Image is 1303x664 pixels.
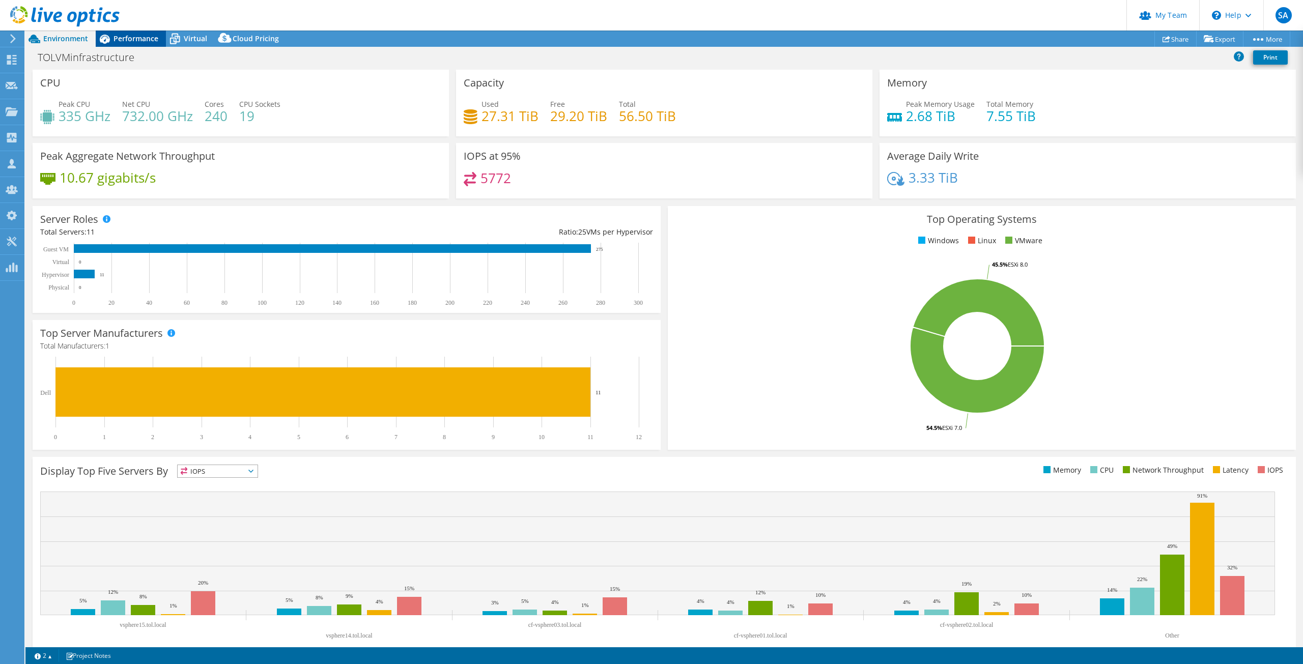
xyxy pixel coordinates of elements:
li: Latency [1210,465,1249,476]
text: Dell [40,389,51,396]
span: 1 [105,341,109,351]
li: Network Throughput [1120,465,1204,476]
text: 12% [755,589,766,595]
span: Virtual [184,34,207,43]
h3: CPU [40,77,61,89]
text: 10% [815,592,826,598]
li: CPU [1088,465,1114,476]
span: Environment [43,34,88,43]
li: VMware [1003,235,1042,246]
h4: 19 [239,110,280,122]
text: 100 [258,299,267,306]
text: 8% [139,593,147,599]
text: 20% [198,580,208,586]
h4: Total Manufacturers: [40,340,653,352]
text: 4% [933,598,941,604]
text: 1% [787,603,795,609]
text: 300 [634,299,643,306]
span: Cloud Pricing [233,34,279,43]
text: 5% [286,597,293,603]
div: Total Servers: [40,226,347,238]
h3: Capacity [464,77,504,89]
span: 11 [87,227,95,237]
text: 11 [587,434,593,441]
a: Print [1253,50,1288,65]
text: 11 [100,272,104,277]
text: 20 [108,299,115,306]
text: 60 [184,299,190,306]
text: 3% [491,599,499,605]
h4: 335 GHz [59,110,110,122]
text: 11 [596,389,601,395]
text: vsphere14.tol.local [326,632,373,639]
text: 91% [1197,493,1207,499]
text: 275 [596,247,603,252]
span: Free [550,99,565,109]
text: 4% [727,599,734,605]
h4: 5772 [480,172,511,184]
text: 4% [376,598,383,604]
span: Peak Memory Usage [906,99,975,109]
h3: Average Daily Write [887,151,979,162]
text: 8 [443,434,446,441]
text: 8% [316,594,323,600]
text: 4% [903,599,911,605]
span: Cores [205,99,224,109]
text: 32% [1227,564,1237,570]
span: Total Memory [986,99,1033,109]
span: Used [481,99,499,109]
text: 14% [1107,587,1117,593]
text: 1% [169,602,177,609]
span: Net CPU [122,99,150,109]
text: 0 [72,299,75,306]
text: 5 [297,434,300,441]
div: Ratio: VMs per Hypervisor [347,226,653,238]
text: cf-vsphere02.tol.local [940,621,994,628]
svg: \n [1212,11,1221,20]
span: SA [1276,7,1292,23]
a: 2 [27,649,59,662]
text: 19% [961,581,972,587]
span: 25 [578,227,586,237]
text: 4% [697,598,704,604]
span: CPU Sockets [239,99,280,109]
h3: Top Server Manufacturers [40,328,163,339]
h1: TOLVMinfrastructure [33,52,150,63]
tspan: 54.5% [926,424,942,431]
tspan: ESXi 8.0 [1008,261,1028,268]
text: 2 [151,434,154,441]
text: 280 [596,299,605,306]
text: 4 [248,434,251,441]
text: 180 [408,299,417,306]
text: 15% [610,586,620,592]
h4: 29.20 TiB [550,110,607,122]
tspan: 45.5% [992,261,1008,268]
h4: 732.00 GHz [122,110,193,122]
text: 6 [346,434,349,441]
text: 10 [539,434,545,441]
text: 7 [394,434,398,441]
li: IOPS [1255,465,1283,476]
h4: 7.55 TiB [986,110,1036,122]
h4: 2.68 TiB [906,110,975,122]
text: Hypervisor [42,271,69,278]
text: Physical [48,284,69,291]
h4: 27.31 TiB [481,110,539,122]
tspan: ESXi 7.0 [942,424,962,431]
li: Windows [916,235,959,246]
text: 160 [370,299,379,306]
text: 80 [221,299,228,306]
h3: Memory [887,77,927,89]
text: 0 [79,259,81,265]
text: vsphere15.tol.local [120,621,166,628]
text: 260 [558,299,568,306]
text: 15% [404,585,414,591]
h3: IOPS at 95% [464,151,521,162]
span: Performance [114,34,158,43]
h3: Top Operating Systems [675,214,1288,225]
text: 12 [636,434,642,441]
li: Memory [1041,465,1081,476]
h4: 56.50 TiB [619,110,676,122]
text: 9 [492,434,495,441]
text: 12% [108,589,118,595]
